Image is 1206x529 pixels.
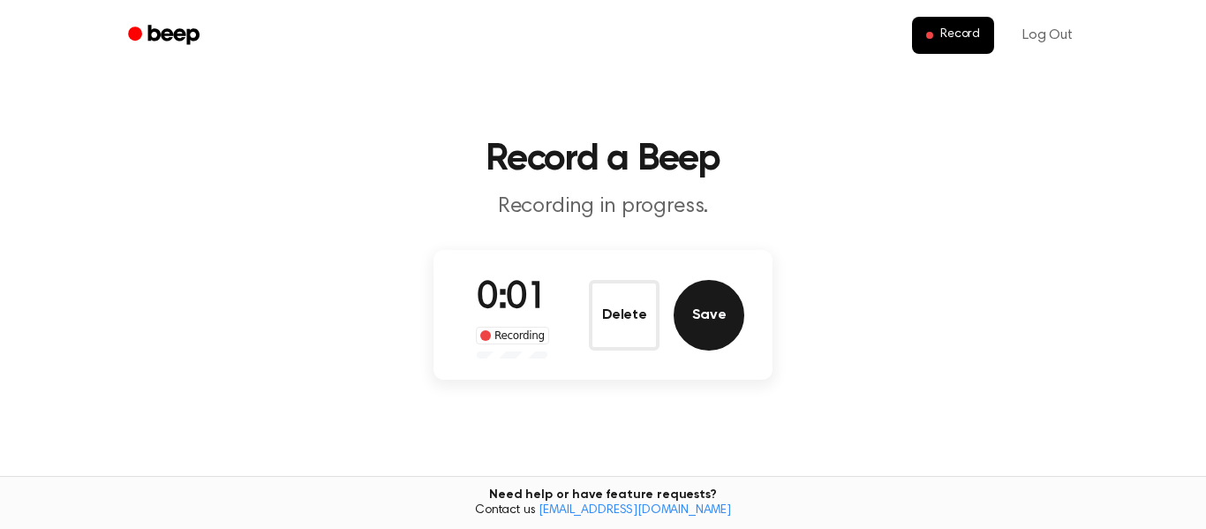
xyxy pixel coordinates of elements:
[264,193,942,222] p: Recording in progress.
[476,327,549,344] div: Recording
[1005,14,1090,57] a: Log Out
[940,27,980,43] span: Record
[589,280,660,351] button: Delete Audio Record
[11,503,1195,519] span: Contact us
[674,280,744,351] button: Save Audio Record
[116,19,215,53] a: Beep
[477,280,547,317] span: 0:01
[539,504,731,517] a: [EMAIL_ADDRESS][DOMAIN_NAME]
[151,141,1055,178] h1: Record a Beep
[912,17,994,54] button: Record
